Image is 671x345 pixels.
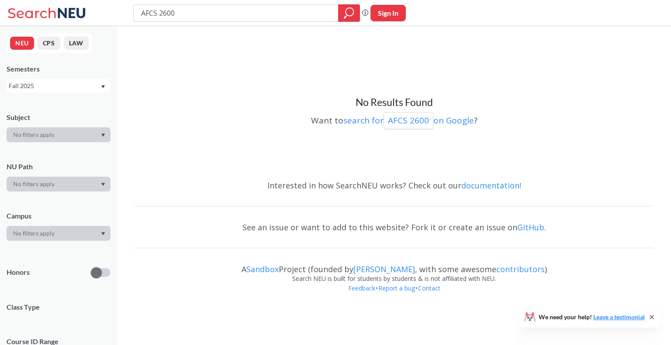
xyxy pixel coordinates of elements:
[101,133,105,137] svg: Dropdown arrow
[378,284,415,292] a: Report a bug
[101,85,105,89] svg: Dropdown arrow
[7,162,111,171] div: NU Path
[343,115,474,126] a: search forAFCS 2600on Google
[7,113,111,122] div: Subject
[7,211,111,221] div: Campus
[135,274,654,284] div: Search NEU is built for students by students & is not affiliated with NEU.
[7,64,111,74] div: Semesters
[140,6,332,20] input: Class, professor, course number, "phrase"
[101,183,105,186] svg: Dropdown arrow
[7,177,111,191] div: Dropdown arrow
[135,173,654,198] div: Interested in how SearchNEU works? Check out our
[9,81,100,91] div: Fall 2025
[246,264,279,274] a: Sandbox
[135,284,654,306] div: • •
[496,264,545,274] a: contributors
[64,37,89,50] button: LAW
[593,313,645,321] a: Leave a testimonial
[7,127,111,142] div: Dropdown arrow
[7,79,111,93] div: Fall 2025Dropdown arrow
[418,284,441,292] a: Contact
[517,222,544,232] a: GitHub
[7,302,111,312] span: Class Type
[135,96,654,109] h3: No Results Found
[348,284,376,292] a: Feedback
[344,7,354,19] svg: magnifying glass
[10,37,34,50] button: NEU
[353,264,415,274] a: [PERSON_NAME]
[388,115,429,126] p: AFCS 2600
[338,4,360,22] div: magnifying glass
[135,256,654,274] div: A Project (founded by , with some awesome )
[370,5,406,21] button: Sign In
[135,215,654,240] div: See an issue or want to add to this website? Fork it or create an issue on .
[7,226,111,241] div: Dropdown arrow
[135,109,654,129] div: Want to ?
[101,232,105,236] svg: Dropdown arrow
[539,314,645,320] span: We need your help!
[38,37,60,50] button: CPS
[461,180,521,191] a: documentation!
[7,267,30,277] p: Honors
